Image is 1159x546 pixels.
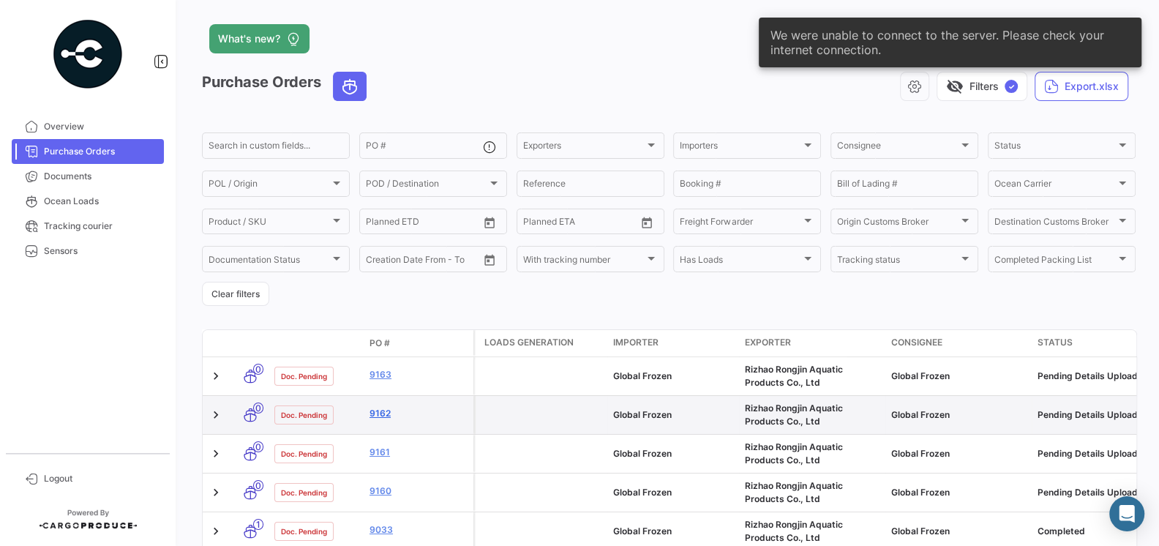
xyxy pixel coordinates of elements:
[281,526,327,537] span: Doc. Pending
[937,72,1027,101] button: visibility_offFilters✓
[891,526,950,536] span: Global Frozen
[370,446,468,459] a: 9161
[253,364,263,375] span: 0
[209,446,223,461] a: Expand/Collapse Row
[370,485,468,498] a: 9160
[209,524,223,539] a: Expand/Collapse Row
[837,219,959,229] span: Origin Customs Broker
[613,336,659,349] span: Importer
[607,330,739,356] datatable-header-cell: Importer
[1035,72,1128,101] button: Export.xlsx
[613,409,672,420] span: Global Frozen
[12,139,164,164] a: Purchase Orders
[44,170,158,183] span: Documents
[232,337,269,349] datatable-header-cell: Transport mode
[994,143,1116,153] span: Status
[636,212,658,233] button: Open calendar
[281,487,327,498] span: Doc. Pending
[209,408,223,422] a: Expand/Collapse Row
[364,331,473,356] datatable-header-cell: PO #
[523,256,645,266] span: With tracking number
[1109,496,1144,531] div: Abrir Intercom Messenger
[613,487,672,498] span: Global Frozen
[479,212,500,233] button: Open calendar
[745,480,843,504] span: Rizhao Rongjin Aquatic Products Co., Ltd
[202,72,371,101] h3: Purchase Orders
[370,407,468,420] a: 9162
[44,195,158,208] span: Ocean Loads
[680,256,801,266] span: Has Loads
[680,219,801,229] span: Freight Forwarder
[994,181,1116,191] span: Ocean Carrier
[218,31,280,46] span: What's new?
[370,523,468,536] a: 9033
[745,336,791,349] span: Exporter
[891,370,950,381] span: Global Frozen
[484,336,574,349] span: Loads generation
[12,164,164,189] a: Documents
[12,214,164,239] a: Tracking courier
[554,219,607,229] input: To
[613,526,672,536] span: Global Frozen
[51,18,124,91] img: powered-by.png
[891,448,950,459] span: Global Frozen
[281,448,327,460] span: Doc. Pending
[745,519,843,543] span: Rizhao Rongjin Aquatic Products Co., Ltd
[523,143,645,153] span: Exporters
[891,409,950,420] span: Global Frozen
[209,24,310,53] button: What's new?
[44,220,158,233] span: Tracking courier
[12,239,164,263] a: Sensors
[680,143,801,153] span: Importers
[44,120,158,133] span: Overview
[476,330,607,356] datatable-header-cell: Loads generation
[209,369,223,384] a: Expand/Collapse Row
[44,145,158,158] span: Purchase Orders
[994,219,1116,229] span: Destination Customs Broker
[253,519,263,530] span: 1
[366,256,386,266] input: From
[44,472,158,485] span: Logout
[397,256,450,266] input: To
[994,256,1116,266] span: Completed Packing List
[202,282,269,306] button: Clear filters
[946,78,964,95] span: visibility_off
[370,368,468,381] a: 9163
[209,219,330,229] span: Product / SKU
[366,219,386,229] input: From
[253,441,263,452] span: 0
[253,480,263,491] span: 0
[44,244,158,258] span: Sensors
[269,337,364,349] datatable-header-cell: Doc. Status
[745,403,843,427] span: Rizhao Rongjin Aquatic Products Co., Ltd
[891,487,950,498] span: Global Frozen
[370,337,390,350] span: PO #
[1005,80,1018,93] span: ✓
[837,256,959,266] span: Tracking status
[885,330,1032,356] datatable-header-cell: Consignee
[12,114,164,139] a: Overview
[209,181,330,191] span: POL / Origin
[281,409,327,421] span: Doc. Pending
[837,143,959,153] span: Consignee
[334,72,366,100] button: Ocean
[281,370,327,382] span: Doc. Pending
[253,403,263,414] span: 0
[745,441,843,465] span: Rizhao Rongjin Aquatic Products Co., Ltd
[739,330,885,356] datatable-header-cell: Exporter
[366,181,487,191] span: POD / Destination
[745,364,843,388] span: Rizhao Rongjin Aquatic Products Co., Ltd
[479,249,500,271] button: Open calendar
[613,448,672,459] span: Global Frozen
[12,189,164,214] a: Ocean Loads
[209,485,223,500] a: Expand/Collapse Row
[397,219,450,229] input: To
[613,370,672,381] span: Global Frozen
[770,28,1130,57] span: We were unable to connect to the server. Please check your internet connection.
[1038,336,1073,349] span: Status
[209,256,330,266] span: Documentation Status
[891,336,942,349] span: Consignee
[523,219,544,229] input: From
